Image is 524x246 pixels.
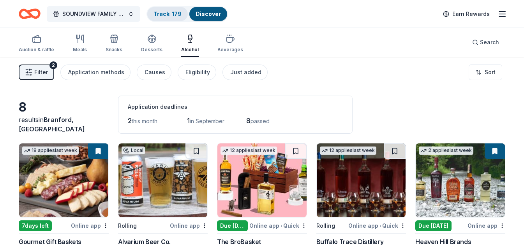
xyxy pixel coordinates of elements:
button: Just added [222,65,268,80]
button: Sort [469,65,502,80]
div: Application methods [68,68,124,77]
img: Image for Alvarium Beer Co. [118,143,208,217]
button: Auction & raffle [19,31,54,57]
div: Due [DATE] [217,220,248,231]
div: Meals [73,47,87,53]
span: 1 [187,117,190,125]
button: Eligibility [178,65,216,80]
button: Beverages [217,31,243,57]
a: Earn Rewards [438,7,494,21]
div: 12 applies last week [221,147,277,155]
div: Online app [71,221,109,230]
div: 2 applies last week [419,147,473,155]
button: SOUNDVIEW FAMILY YMCA 19th Annual Golf Tournament [47,6,140,22]
div: Just added [230,68,261,77]
a: Discover [196,10,221,17]
span: • [379,223,381,229]
button: Filter2 [19,65,54,80]
div: Causes [145,68,165,77]
div: Eligibility [185,68,210,77]
span: 2 [128,117,132,125]
div: 18 applies last week [22,147,79,155]
div: Auction & raffle [19,47,54,53]
div: 7 days left [19,220,52,231]
div: 2 [49,61,57,69]
div: Beverages [217,47,243,53]
img: Image for Buffalo Trace Distillery [317,143,406,217]
div: 8 [19,99,109,115]
button: Application methods [60,65,131,80]
button: Causes [137,65,171,80]
div: 12 applies last week [320,147,376,155]
div: results [19,115,109,134]
div: Due [DATE] [415,220,452,231]
span: Branford, [GEOGRAPHIC_DATA] [19,116,85,133]
span: SOUNDVIEW FAMILY YMCA 19th Annual Golf Tournament [62,9,125,19]
button: Search [466,35,505,50]
div: Online app [170,221,208,230]
img: Image for Gourmet Gift Baskets [19,143,108,217]
div: Online app Quick [249,221,307,230]
div: Snacks [106,47,122,53]
span: in September [190,118,224,124]
span: Sort [485,68,496,77]
button: Desserts [141,31,162,57]
a: Track· 179 [153,10,182,17]
button: Snacks [106,31,122,57]
div: Alcohol [181,47,199,53]
span: 8 [246,117,251,125]
div: Desserts [141,47,162,53]
span: • [281,223,282,229]
a: Home [19,5,41,23]
span: in [19,116,85,133]
span: Search [480,38,499,47]
img: Image for Heaven Hill Brands [416,143,505,217]
button: Meals [73,31,87,57]
div: Rolling [316,221,335,230]
div: Application deadlines [128,102,343,112]
div: Online app Quick [348,221,406,230]
button: Alcohol [181,31,199,57]
img: Image for The BroBasket [217,143,307,217]
button: Track· 179Discover [146,6,228,22]
div: Online app [468,221,505,230]
span: passed [251,118,270,124]
span: Filter [34,68,48,77]
span: this month [132,118,157,124]
div: Rolling [118,221,137,230]
div: Local [122,147,145,154]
